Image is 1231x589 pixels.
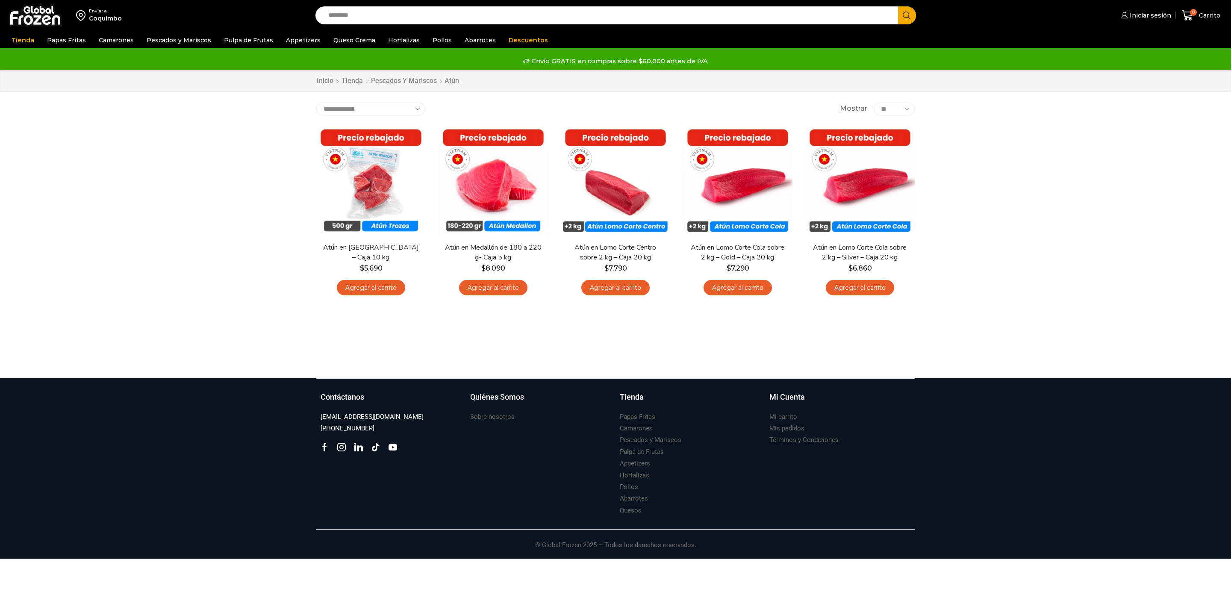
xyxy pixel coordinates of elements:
a: Pulpa de Frutas [220,32,277,48]
a: Agregar al carrito: “Atún en Trozos - Caja 10 kg” [337,280,405,296]
h3: Sobre nosotros [470,412,515,421]
a: Pescados y Mariscos [142,32,215,48]
a: Sobre nosotros [470,411,515,423]
a: Descuentos [504,32,552,48]
a: Hortalizas [620,470,649,481]
a: Quiénes Somos [470,392,611,411]
a: Mi carrito [769,411,797,423]
a: Términos y Condiciones [769,434,839,446]
a: Atún en Lomo Corte Cola sobre 2 kg – Gold – Caja 20 kg [689,243,787,262]
img: address-field-icon.svg [76,8,89,23]
span: $ [604,264,609,272]
bdi: 7.290 [727,264,749,272]
h3: Tienda [620,392,644,403]
span: Iniciar sesión [1128,11,1171,20]
span: $ [848,264,853,272]
a: Papas Fritas [43,32,90,48]
bdi: 6.860 [848,264,872,272]
span: 0 [1190,9,1197,16]
a: Atún en [GEOGRAPHIC_DATA] – Caja 10 kg [322,243,420,262]
h3: Quiénes Somos [470,392,524,403]
bdi: 5.690 [360,264,383,272]
h3: Quesos [620,506,642,515]
h3: Hortalizas [620,471,649,480]
a: Tienda [620,392,761,411]
h3: [PHONE_NUMBER] [321,424,374,433]
h3: Contáctanos [321,392,364,403]
a: Abarrotes [620,493,648,504]
div: Enviar a [89,8,122,14]
p: © Global Frozen 2025 – Todos los derechos reservados. [316,530,915,550]
h3: [EMAIL_ADDRESS][DOMAIN_NAME] [321,412,424,421]
a: Quesos [620,505,642,516]
a: Contáctanos [321,392,462,411]
a: Queso Crema [329,32,380,48]
span: $ [727,264,731,272]
h3: Pollos [620,483,638,492]
a: Agregar al carrito: “Atún en Lomo Corte Cola sobre 2 kg - Gold – Caja 20 kg” [704,280,772,296]
nav: Breadcrumb [316,76,459,86]
a: Appetizers [620,458,650,469]
button: Search button [898,6,916,24]
a: Pescados y Mariscos [371,76,437,86]
h3: Mi Cuenta [769,392,805,403]
a: Tienda [7,32,38,48]
h3: Camarones [620,424,653,433]
a: Agregar al carrito: “Atún en Medallón de 180 a 220 g- Caja 5 kg” [459,280,527,296]
h3: Mi carrito [769,412,797,421]
h3: Pulpa de Frutas [620,448,664,456]
h3: Papas Fritas [620,412,655,421]
a: Agregar al carrito: “Atún en Lomo Corte Cola sobre 2 kg - Silver - Caja 20 kg” [826,280,894,296]
a: Tienda [341,76,363,86]
a: Inicio [316,76,334,86]
a: Atún en Lomo Corte Cola sobre 2 kg – Silver – Caja 20 kg [811,243,909,262]
a: [EMAIL_ADDRESS][DOMAIN_NAME] [321,411,424,423]
h3: Términos y Condiciones [769,436,839,445]
a: Iniciar sesión [1119,7,1171,24]
a: Papas Fritas [620,411,655,423]
a: Appetizers [282,32,325,48]
h1: Atún [445,77,459,85]
a: Agregar al carrito: “Atún en Lomo Corte Centro sobre 2 kg - Caja 20 kg” [581,280,650,296]
bdi: 8.090 [481,264,505,272]
a: Pescados y Mariscos [620,434,681,446]
a: Pollos [428,32,456,48]
h3: Mis pedidos [769,424,804,433]
span: Mostrar [840,104,867,114]
h3: Abarrotes [620,494,648,503]
span: $ [481,264,486,272]
a: Pulpa de Frutas [620,446,664,458]
a: Pollos [620,481,638,493]
select: Pedido de la tienda [316,103,425,115]
a: [PHONE_NUMBER] [321,423,374,434]
a: Abarrotes [460,32,500,48]
a: Mi Cuenta [769,392,910,411]
a: 0 Carrito [1180,6,1222,26]
a: Mis pedidos [769,423,804,434]
h3: Pescados y Mariscos [620,436,681,445]
div: Coquimbo [89,14,122,23]
a: Camarones [94,32,138,48]
span: Carrito [1197,11,1220,20]
bdi: 7.790 [604,264,627,272]
span: $ [360,264,364,272]
h3: Appetizers [620,459,650,468]
a: Atún en Lomo Corte Centro sobre 2 kg – Caja 20 kg [566,243,665,262]
a: Hortalizas [384,32,424,48]
a: Atún en Medallón de 180 a 220 g- Caja 5 kg [444,243,542,262]
a: Camarones [620,423,653,434]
